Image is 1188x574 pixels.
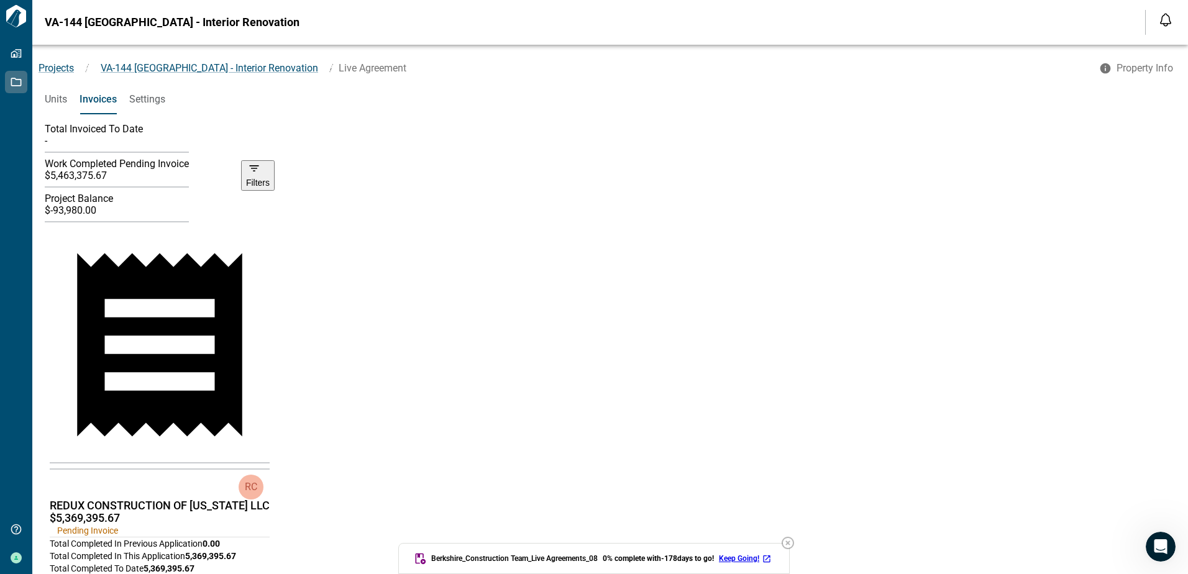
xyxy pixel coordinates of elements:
span: Invoices [80,93,117,106]
span: Project Balance [45,193,113,204]
span: Work Completed Pending Invoice [45,158,189,170]
button: Open notification feed [1156,10,1176,30]
p: RC [245,480,257,494]
span: Berkshire_Construction Team_Live Agreements_08 [431,553,598,563]
span: REDUX CONSTRUCTION OF [US_STATE] LLC [50,499,270,512]
span: VA-144 [GEOGRAPHIC_DATA] - Interior Renovation [101,62,318,74]
a: Keep Going! [719,553,774,563]
iframe: Intercom live chat [1146,532,1176,562]
a: Projects [39,62,74,74]
span: 5,369,395.67 [185,551,236,561]
span: Units [45,93,67,106]
span: $5,369,395.67 [50,511,120,524]
span: Live Agreement [339,62,406,74]
span: Total Completed In Previous Application [50,539,203,549]
span: 0.00 [203,539,220,549]
span: $-93,980.00 [45,204,96,216]
span: Filters [246,178,270,188]
span: VA-144 [GEOGRAPHIC_DATA] - Interior Renovation [45,16,299,29]
span: Total Completed In This Application [50,551,185,561]
button: Filters [241,160,275,191]
span: - [45,135,47,147]
span: 0 % complete with -178 days to go! [603,553,714,563]
span: Total Invoiced To Date [45,123,143,135]
div: base tabs [32,84,1188,114]
button: Property Info [1092,57,1183,80]
span: Property Info [1117,62,1173,75]
span: 5,369,395.67 [144,563,194,573]
span: Total Completed To Date [50,563,144,573]
span: Pending Invoice [57,526,118,535]
span: $5,463,375.67 [45,170,107,181]
nav: breadcrumb [32,61,1092,76]
span: Settings [129,93,165,106]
